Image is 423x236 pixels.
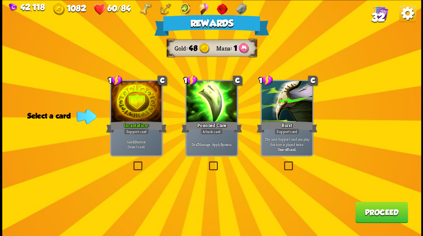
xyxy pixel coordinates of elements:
[277,147,296,152] b: One-off card.
[27,111,94,120] div: Select a card
[154,15,269,36] div: Rewards
[53,3,86,15] div: Gold
[187,142,236,147] p: Deal damage. Apply poison.
[189,44,197,52] span: 48
[258,75,272,86] div: 1
[112,139,160,149] p: Gain armor. Draw 1 card.
[106,120,167,134] div: Incantation+
[220,142,222,147] b: 3
[94,3,105,15] img: Heart.png
[199,43,209,54] img: Gold.png
[179,3,191,15] img: Golden Paw - Enemies drop more gold.
[108,75,122,86] div: 1
[66,3,86,13] span: 1082
[263,136,311,146] p: The next Support card you play this turn is played twice.
[373,5,388,22] div: View all the cards in your deck
[239,43,249,54] img: Mana_Points.png
[274,128,299,135] div: Support card
[9,2,45,12] div: Gems
[216,3,228,15] img: Heartstone - Heal for 1 health whenever using an ability.
[197,142,199,147] b: 7
[399,5,416,22] img: Options_Button.png
[9,3,17,11] img: Gem.png
[199,3,208,15] img: Ice Cream - Retain unused stamina between turns.
[174,44,189,52] div: Gold
[373,5,388,21] img: Cards_Icon.png
[77,109,96,124] img: Indicator_Arrow.png
[140,3,152,15] img: Golden Bone - Upgrade first non-upgraded card drawn each turn for 1 round.
[233,44,237,52] span: 1
[233,76,242,85] div: C
[371,11,385,24] span: 32
[160,3,171,15] img: Anchor - Start each combat with 10 armor.
[256,120,317,134] div: Burst
[181,120,242,134] div: Poisoned Claw
[200,128,222,135] div: Attack card
[53,3,65,15] img: Gold.png
[133,139,137,144] b: 10
[183,75,197,86] div: 1
[216,44,233,52] div: Mana
[308,76,318,85] div: C
[157,76,167,85] div: C
[107,3,130,13] span: 60/84
[236,3,246,15] img: Dragonstone - Raise your max HP by 1 after each combat.
[124,128,149,135] div: Support card
[355,201,408,223] button: Proceed
[94,3,130,15] div: Health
